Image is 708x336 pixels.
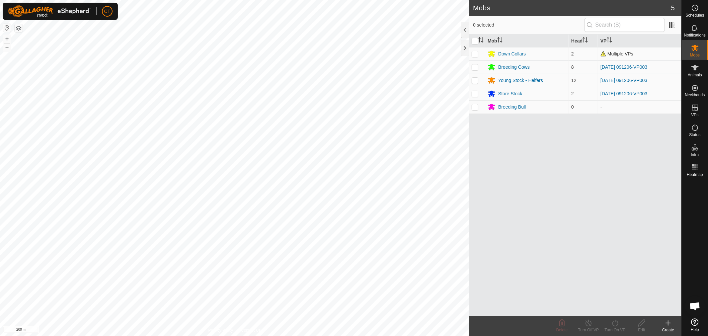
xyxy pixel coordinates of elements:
span: 5 [671,3,675,13]
th: Head [569,35,598,47]
span: 8 [571,64,574,70]
button: Map Layers [15,24,23,32]
th: Mob [485,35,569,47]
div: Breeding Bull [498,104,526,111]
a: Privacy Policy [208,327,233,333]
div: Open chat [685,296,705,316]
h2: Mobs [473,4,671,12]
p-sorticon: Activate to sort [607,38,612,43]
span: Heatmap [687,173,703,177]
div: Turn On VP [602,327,628,333]
input: Search (S) [585,18,665,32]
span: Animals [688,73,702,77]
a: [DATE] 091206-VP003 [600,78,647,83]
button: Reset Map [3,24,11,32]
span: Status [689,133,700,137]
button: + [3,35,11,43]
div: Young Stock - Heifers [498,77,543,84]
div: Create [655,327,681,333]
button: – [3,43,11,51]
span: Multiple VPs [600,51,633,56]
span: Infra [691,153,699,157]
span: 0 [571,104,574,110]
span: Neckbands [685,93,705,97]
a: Help [682,316,708,334]
p-sorticon: Activate to sort [478,38,484,43]
span: Mobs [690,53,700,57]
span: 2 [571,51,574,56]
span: Schedules [685,13,704,17]
p-sorticon: Activate to sort [583,38,588,43]
span: Notifications [684,33,706,37]
span: Help [691,328,699,332]
div: Breeding Cows [498,64,530,71]
p-sorticon: Activate to sort [497,38,503,43]
a: [DATE] 091206-VP003 [600,91,647,96]
div: Turn Off VP [575,327,602,333]
span: CT [104,8,111,15]
span: 12 [571,78,577,83]
span: Delete [556,328,568,332]
span: 2 [571,91,574,96]
a: [DATE] 091206-VP003 [600,64,647,70]
div: Down Collars [498,50,526,57]
div: Edit [628,327,655,333]
a: Contact Us [241,327,261,333]
th: VP [598,35,681,47]
img: Gallagher Logo [8,5,91,17]
div: Store Stock [498,90,522,97]
span: 0 selected [473,22,585,29]
td: - [598,100,681,114]
span: VPs [691,113,698,117]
